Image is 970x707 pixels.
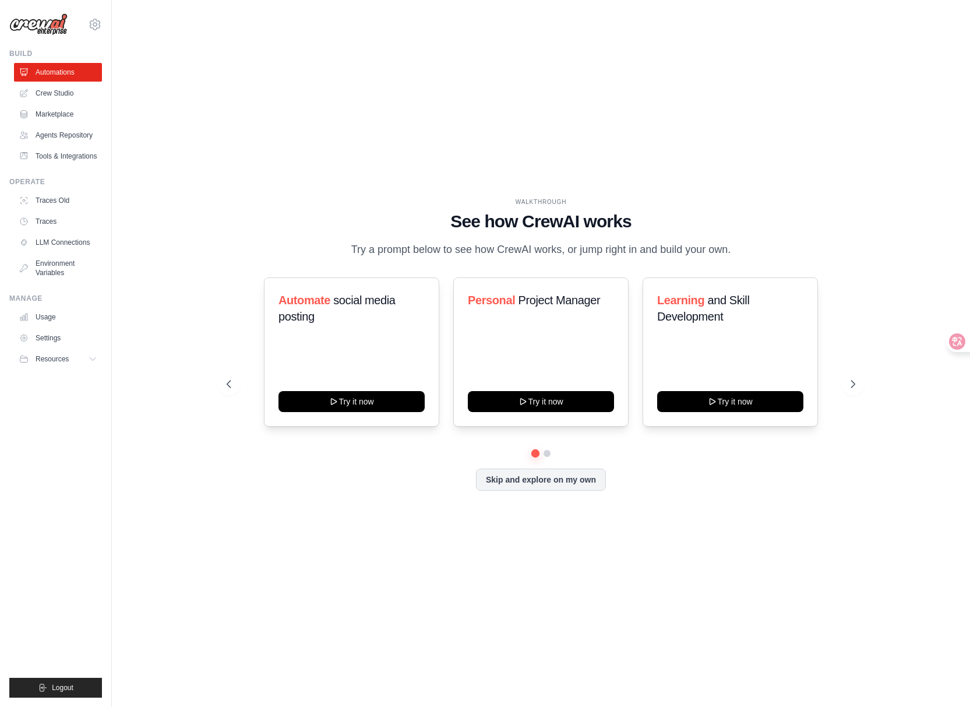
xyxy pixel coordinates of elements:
p: Try a prompt below to see how CrewAI works, or jump right in and build your own. [345,241,737,258]
button: Try it now [278,391,425,412]
button: Try it now [468,391,614,412]
h1: See how CrewAI works [227,211,855,232]
span: social media posting [278,294,396,323]
div: Operate [9,177,102,187]
img: Logo [9,13,68,36]
a: Agents Repository [14,126,102,145]
a: Environment Variables [14,254,102,282]
button: Resources [14,350,102,368]
button: Skip and explore on my own [476,469,606,491]
a: Usage [14,308,102,326]
button: Try it now [657,391,803,412]
a: Automations [14,63,102,82]
a: Crew Studio [14,84,102,103]
span: Logout [52,683,73,692]
span: and Skill Development [657,294,749,323]
div: Build [9,49,102,58]
span: Learning [657,294,704,307]
div: WALKTHROUGH [227,198,855,206]
a: Traces Old [14,191,102,210]
span: Resources [36,354,69,364]
a: LLM Connections [14,233,102,252]
a: Tools & Integrations [14,147,102,166]
div: Manage [9,294,102,303]
span: Automate [278,294,330,307]
button: Logout [9,678,102,698]
a: Marketplace [14,105,102,124]
span: Project Manager [518,294,600,307]
a: Traces [14,212,102,231]
span: Personal [468,294,515,307]
a: Settings [14,329,102,347]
